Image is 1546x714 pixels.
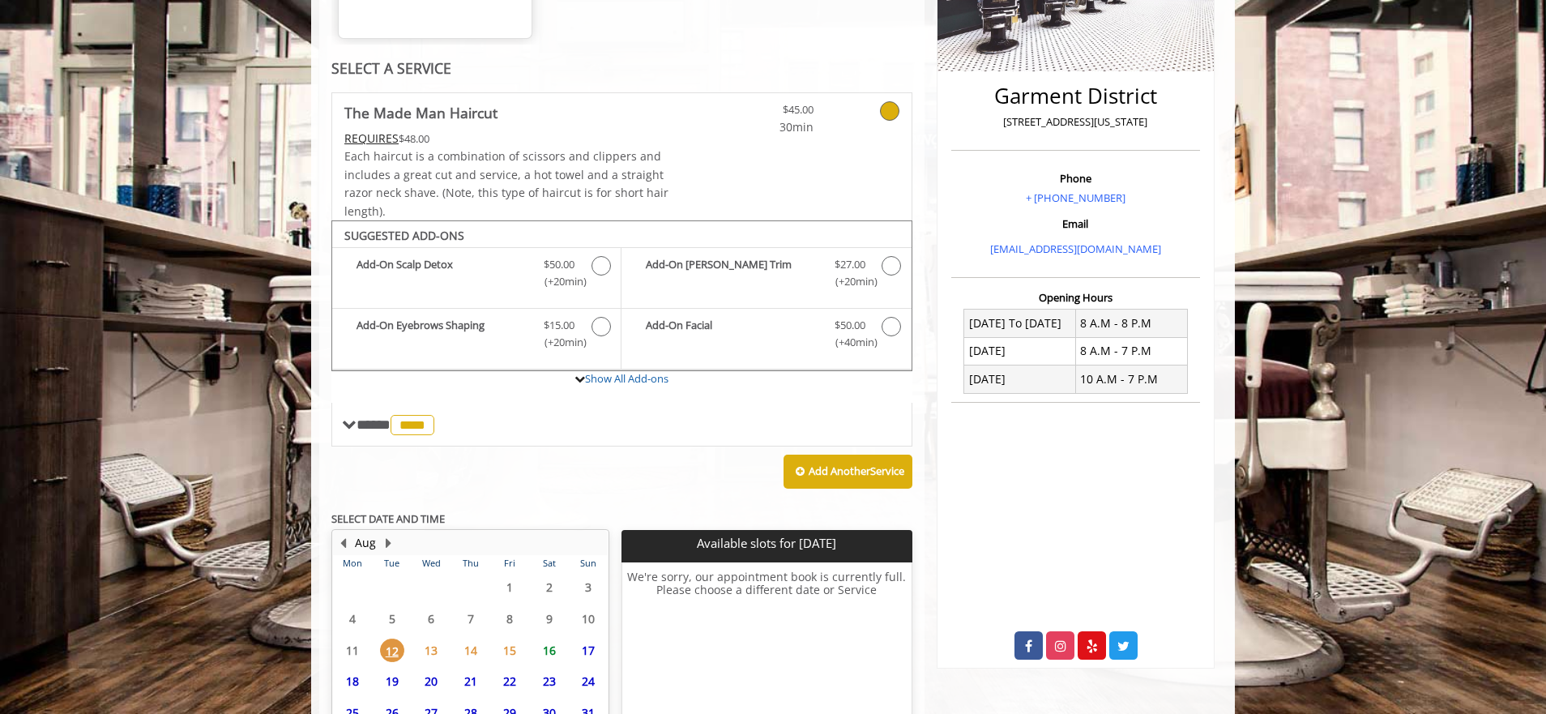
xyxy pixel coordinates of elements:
span: 12 [380,639,404,662]
a: [EMAIL_ADDRESS][DOMAIN_NAME] [990,242,1161,256]
b: SUGGESTED ADD-ONS [344,228,464,243]
button: Previous Month [336,534,349,552]
span: $15.00 [544,317,574,334]
h3: Phone [955,173,1196,184]
h2: Garment District [955,84,1196,108]
span: Each haircut is a combination of scissors and clippers and includes a great cut and service, a ho... [344,148,668,218]
span: 16 [537,639,562,662]
label: Add-On Beard Trim [630,256,903,294]
td: [DATE] [964,337,1076,365]
td: Select day13 [412,635,451,666]
td: [DATE] To [DATE] [964,310,1076,337]
td: 10 A.M - 7 P.M [1075,366,1187,393]
span: 15 [498,639,522,662]
span: 19 [380,669,404,693]
h3: Opening Hours [951,292,1200,303]
span: This service needs some Advance to be paid before we block your appointment [344,130,399,146]
span: (+20min ) [536,334,583,351]
td: Select day17 [569,635,609,666]
button: Add AnotherService [784,455,912,489]
h3: Email [955,218,1196,229]
span: 30min [718,118,814,136]
b: SELECT DATE AND TIME [331,511,445,526]
td: Select day24 [569,666,609,698]
div: The Made Man Haircut Add-onS [331,220,912,371]
td: 8 A.M - 8 P.M [1075,310,1187,337]
div: $48.00 [344,130,670,148]
th: Thu [451,555,489,571]
td: [DATE] [964,366,1076,393]
button: Next Month [382,534,395,552]
span: 20 [419,669,443,693]
p: Available slots for [DATE] [628,537,905,550]
span: 13 [419,639,443,662]
span: 21 [459,669,483,693]
td: Select day23 [529,666,568,698]
label: Add-On Eyebrows Shaping [340,317,613,355]
span: (+40min ) [826,334,873,351]
td: Select day19 [372,666,411,698]
span: $50.00 [544,256,574,273]
b: Add-On [PERSON_NAME] Trim [646,256,818,290]
span: 24 [576,669,600,693]
th: Sun [569,555,609,571]
span: (+20min ) [536,273,583,290]
th: Fri [490,555,529,571]
b: Add-On Facial [646,317,818,351]
a: + [PHONE_NUMBER] [1026,190,1125,205]
th: Sat [529,555,568,571]
td: Select day22 [490,666,529,698]
td: 8 A.M - 7 P.M [1075,337,1187,365]
b: Add Another Service [809,464,904,478]
span: 14 [459,639,483,662]
td: Select day15 [490,635,529,666]
span: 17 [576,639,600,662]
th: Mon [333,555,372,571]
span: 18 [340,669,365,693]
td: Select day21 [451,666,489,698]
div: SELECT A SERVICE [331,61,912,76]
b: The Made Man Haircut [344,101,498,124]
span: $50.00 [835,317,865,334]
th: Wed [412,555,451,571]
td: Select day12 [372,635,411,666]
td: Select day20 [412,666,451,698]
span: $27.00 [835,256,865,273]
td: Select day14 [451,635,489,666]
a: $45.00 [718,93,814,136]
td: Select day18 [333,666,372,698]
p: [STREET_ADDRESS][US_STATE] [955,113,1196,130]
label: Add-On Scalp Detox [340,256,613,294]
span: (+20min ) [826,273,873,290]
b: Add-On Eyebrows Shaping [357,317,527,351]
button: Aug [355,534,376,552]
span: 23 [537,669,562,693]
label: Add-On Facial [630,317,903,355]
td: Select day16 [529,635,568,666]
th: Tue [372,555,411,571]
span: 22 [498,669,522,693]
a: Show All Add-ons [585,371,668,386]
b: Add-On Scalp Detox [357,256,527,290]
